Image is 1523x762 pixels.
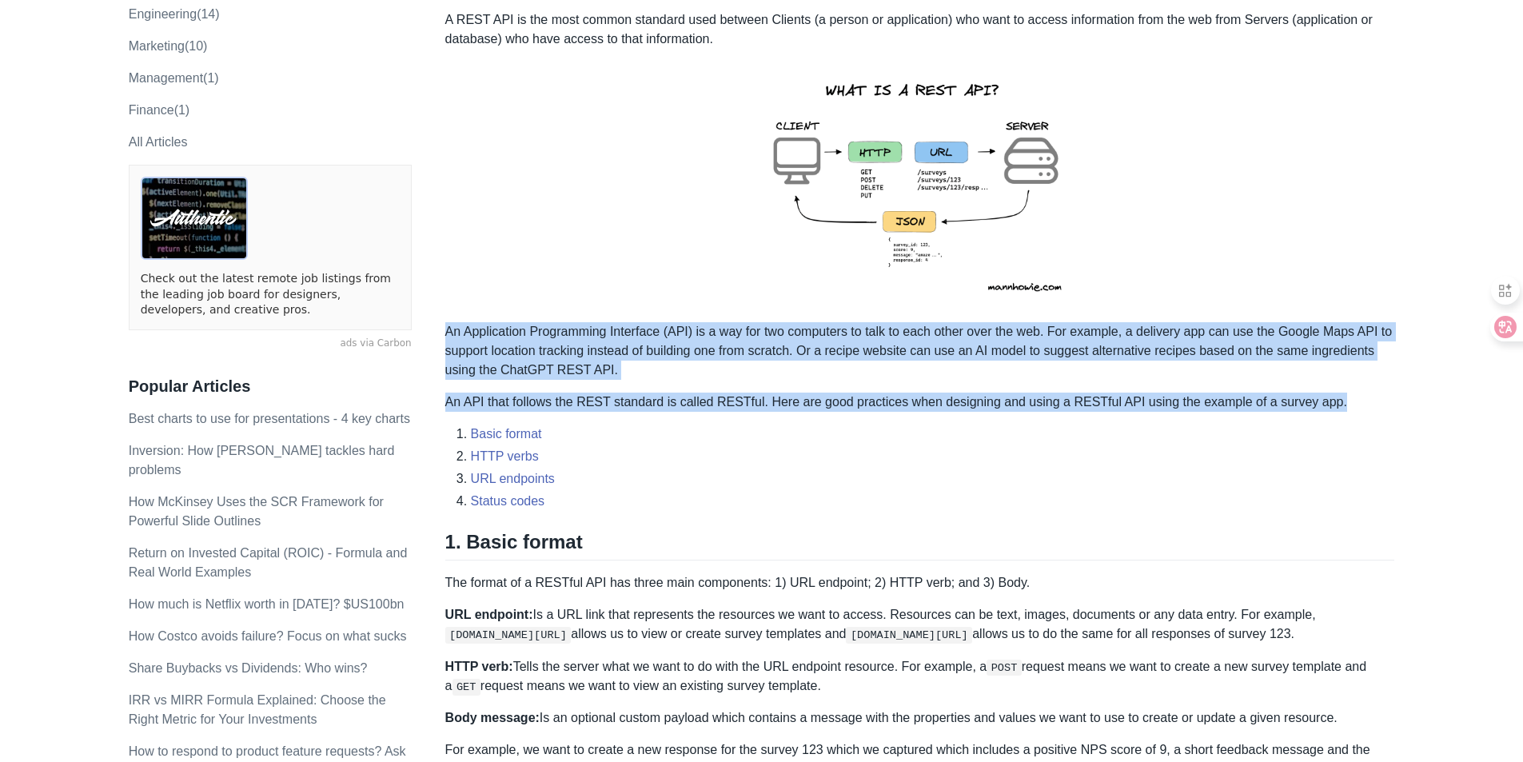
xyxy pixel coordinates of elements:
code: POST [987,660,1022,676]
a: How Costco avoids failure? Focus on what sucks [129,629,407,643]
code: GET [453,679,480,695]
a: Share Buybacks vs Dividends: Who wins? [129,661,368,675]
a: All Articles [129,135,188,149]
a: Basic format [471,427,542,441]
a: Management(1) [129,71,219,85]
p: Is an optional custom payload which contains a message with the properties and values we want to ... [445,708,1395,728]
code: [DOMAIN_NAME][URL] [445,627,572,643]
a: How much is Netflix worth in [DATE]? $US100bn [129,597,405,611]
a: Best charts to use for presentations - 4 key charts [129,412,410,425]
strong: HTTP verb: [445,660,513,673]
a: ads via Carbon [129,337,412,351]
p: Is a URL link that represents the resources we want to access. Resources can be text, images, doc... [445,605,1395,644]
a: Return on Invested Capital (ROIC) - Formula and Real World Examples [129,546,408,579]
img: ads via Carbon [141,177,248,260]
h3: Popular Articles [129,377,412,397]
code: [DOMAIN_NAME][URL] [846,627,972,643]
a: Status codes [471,494,545,508]
a: IRR vs MIRR Formula Explained: Choose the Right Metric for Your Investments [129,693,386,726]
a: Inversion: How [PERSON_NAME] tackles hard problems [129,444,395,477]
a: marketing(10) [129,39,208,53]
p: An Application Programming Interface (API) is a way for two computers to talk to each other over ... [445,322,1395,380]
img: rest-api [744,62,1094,309]
a: URL endpoints [471,472,555,485]
h2: 1. Basic format [445,530,1395,561]
p: The format of a RESTful API has three main components: 1) URL endpoint; 2) HTTP verb; and 3) Body. [445,573,1395,592]
a: How McKinsey Uses the SCR Framework for Powerful Slide Outlines [129,495,384,528]
strong: Body message: [445,711,540,724]
p: Tells the server what we want to do with the URL endpoint resource. For example, a request means ... [445,657,1395,696]
a: engineering(14) [129,7,220,21]
a: HTTP verbs [471,449,539,463]
p: An API that follows the REST standard is called RESTful. Here are good practices when designing a... [445,393,1395,412]
a: Finance(1) [129,103,189,117]
strong: URL endpoint: [445,608,533,621]
p: A REST API is the most common standard used between Clients (a person or application) who want to... [445,10,1395,49]
a: Check out the latest remote job listings from the leading job board for designers, developers, an... [141,271,400,318]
